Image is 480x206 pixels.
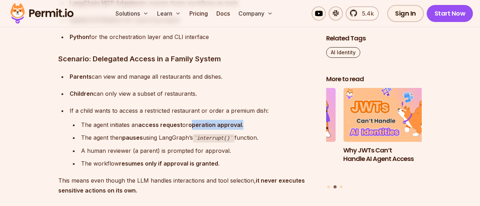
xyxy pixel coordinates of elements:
div: The agent then using LangGraph’s function. [81,133,315,143]
button: Solutions [113,6,151,21]
button: Company [236,6,276,21]
h2: More to read [326,75,422,84]
button: Go to slide 3 [340,185,343,188]
div: If a child wants to access a restricted restaurant or order a premium dish: [70,106,315,116]
a: 5.4k [346,6,379,21]
button: Go to slide 2 [333,185,336,189]
div: The agent initiates an or . [81,120,315,130]
a: Start Now [427,5,473,22]
div: The workflow . [81,158,315,168]
button: Go to slide 1 [327,185,330,188]
div: Posts [326,88,422,190]
li: 2 of 3 [343,88,439,181]
img: Permit logo [7,1,77,26]
strong: operation approval [188,121,242,128]
li: 1 of 3 [240,88,336,181]
a: Docs [214,6,233,21]
strong: resumes only if approval is granted [119,160,218,167]
a: AI Identity [326,47,360,58]
div: A human reviewer (a parent) is prompted for approval. [81,146,315,156]
strong: Children [70,90,93,97]
a: Why JWTs Can’t Handle AI Agent AccessWhy JWTs Can’t Handle AI Agent Access [343,88,439,181]
div: can view and manage all restaurants and dishes. [70,72,315,82]
button: Learn [154,6,184,21]
strong: pauses [122,134,143,141]
h3: Why JWTs Can’t Handle AI Agent Access [343,146,439,163]
a: Sign In [387,5,424,22]
div: for the orchestration layer and CLI interface [70,32,315,42]
h3: Scenario: Delegated Access in a Family System [58,53,315,65]
span: 5.4k [358,9,374,18]
strong: Python [70,33,89,40]
strong: it never executes sensitive actions on its own. [58,177,305,194]
h3: The Ultimate Guide to MCP Auth: Identity, Consent, and Agent Security [240,146,336,172]
h2: Related Tags [326,34,422,43]
div: can only view a subset of restaurants. [70,89,315,99]
img: Why JWTs Can’t Handle AI Agent Access [343,88,439,142]
a: Pricing [187,6,211,21]
strong: access request [138,121,182,128]
strong: Parents [70,73,92,80]
p: This means even though the LLM handles interactions and tool selection, [58,176,315,195]
code: interrupt() [193,134,234,143]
